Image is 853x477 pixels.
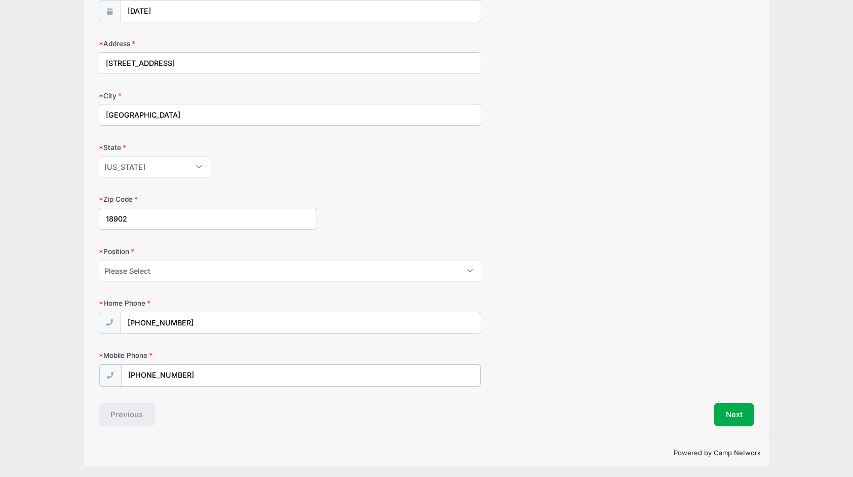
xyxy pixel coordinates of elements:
[99,350,318,360] label: Mobile Phone
[714,403,755,426] button: Next
[92,448,761,458] p: Powered by Camp Network
[99,91,318,101] label: City
[99,208,318,230] input: xxxxx
[99,246,318,256] label: Position
[99,39,318,49] label: Address
[99,298,318,308] label: Home Phone
[99,142,318,153] label: State
[121,1,481,22] input: mm/dd/yyyy
[121,312,481,334] input: (xxx) xxx-xxxx
[99,194,318,204] label: Zip Code
[121,364,481,386] input: (xxx) xxx-xxxx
